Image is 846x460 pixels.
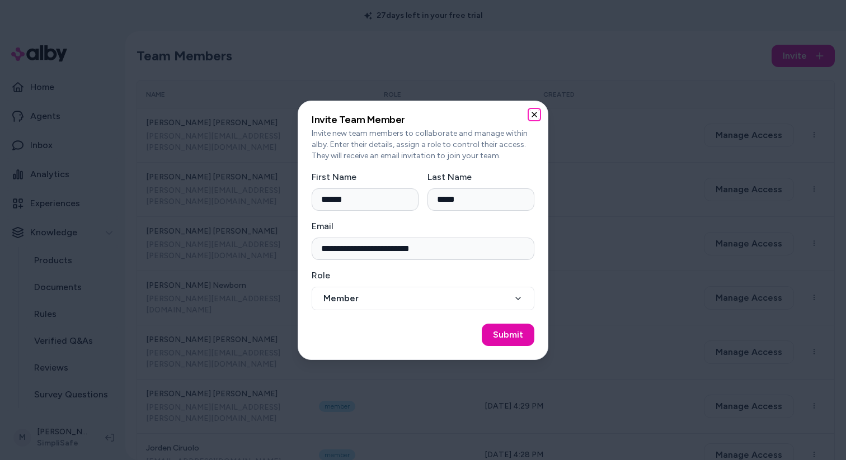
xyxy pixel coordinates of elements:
[482,324,534,346] button: Submit
[312,172,356,182] label: First Name
[427,172,472,182] label: Last Name
[312,128,534,162] p: Invite new team members to collaborate and manage within alby. Enter their details, assign a role...
[312,270,330,281] label: Role
[312,115,534,125] h2: Invite Team Member
[312,221,333,231] label: Email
